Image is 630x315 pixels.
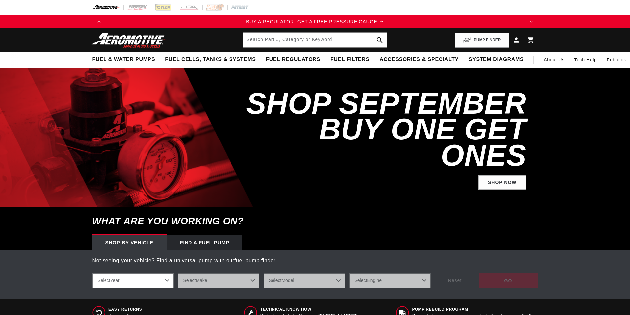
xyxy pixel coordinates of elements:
input: Search by Part Number, Category or Keyword [243,33,387,47]
span: System Diagrams [469,56,524,63]
span: BUY A REGULATOR, GET A FREE PRESSURE GAUGE [246,19,377,24]
div: Announcement [105,18,525,25]
img: Aeromotive [90,32,172,48]
span: Fuel Filters [330,56,370,63]
summary: Fuel Cells, Tanks & Systems [160,52,261,67]
summary: Accessories & Specialty [375,52,464,67]
span: Fuel Cells, Tanks & Systems [165,56,256,63]
summary: Fuel Filters [325,52,375,67]
div: Find a Fuel Pump [167,235,242,250]
a: fuel pump finder [234,258,275,263]
h6: What are you working on? [76,207,555,235]
div: Shop by vehicle [92,235,167,250]
button: Translation missing: en.sections.announcements.next_announcement [525,15,538,28]
span: Tech Help [574,56,597,63]
select: Engine [349,273,431,288]
summary: Fuel & Water Pumps [87,52,160,67]
select: Make [178,273,259,288]
button: PUMP FINDER [455,33,509,48]
a: BUY A REGULATOR, GET A FREE PRESSURE GAUGE [105,18,525,25]
span: About Us [544,57,564,62]
span: Rebuilds [607,56,626,63]
span: Technical Know How [260,307,357,312]
span: Fuel Regulators [266,56,320,63]
button: search button [372,33,387,47]
summary: Fuel Regulators [261,52,325,67]
summary: Tech Help [569,52,602,68]
span: Easy Returns [108,307,176,312]
slideshow-component: Translation missing: en.sections.announcements.announcement_bar [76,15,555,28]
select: Model [264,273,345,288]
a: Shop Now [478,175,526,190]
div: 1 of 4 [105,18,525,25]
select: Year [92,273,174,288]
a: About Us [539,52,569,68]
p: Not seeing your vehicle? Find a universal pump with our [92,256,538,265]
span: Pump Rebuild program [412,307,533,312]
span: Fuel & Water Pumps [92,56,155,63]
button: Translation missing: en.sections.announcements.previous_announcement [92,15,105,28]
span: Accessories & Specialty [380,56,459,63]
summary: System Diagrams [464,52,528,67]
h2: SHOP SEPTEMBER BUY ONE GET ONES [244,91,526,169]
